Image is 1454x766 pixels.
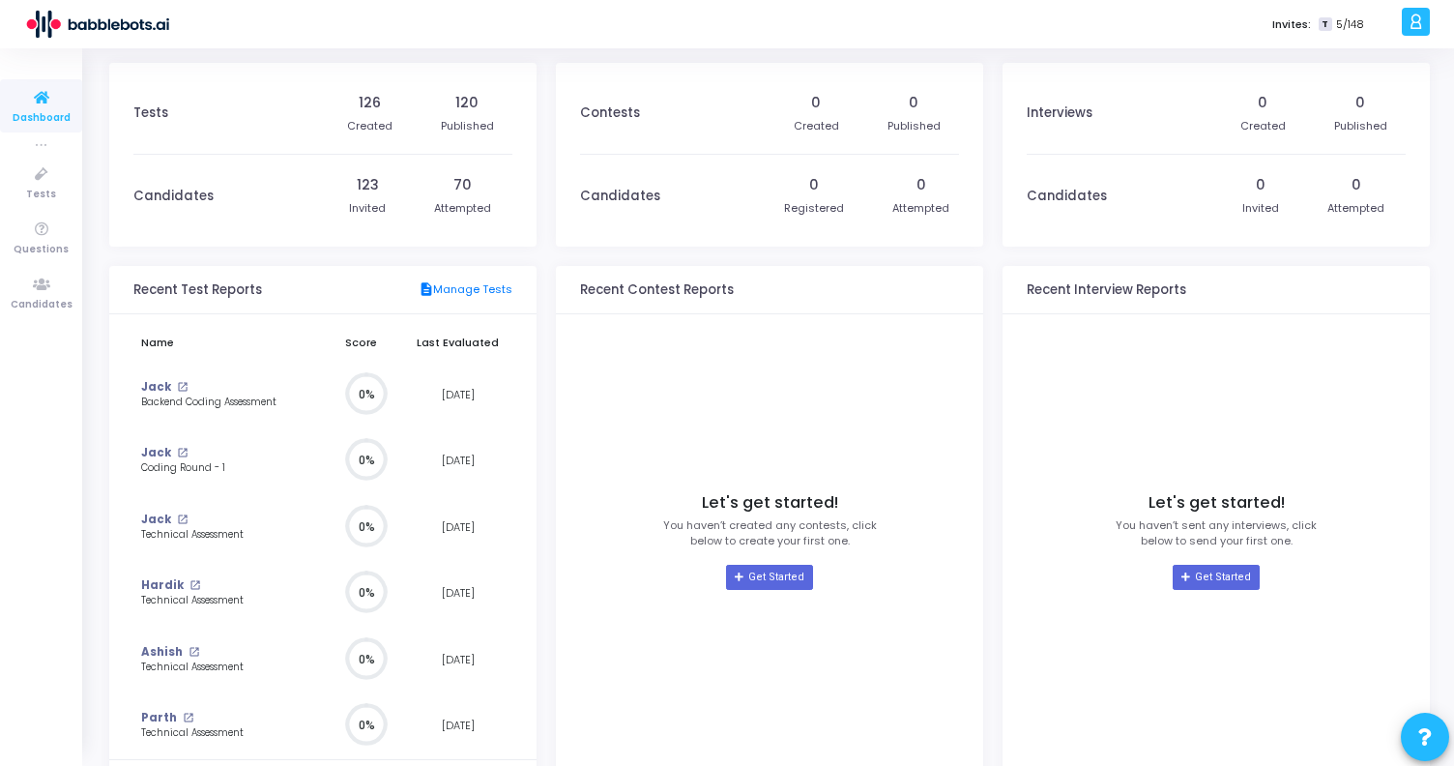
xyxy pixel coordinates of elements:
[726,565,812,590] a: Get Started
[189,647,199,658] mat-icon: open_in_new
[141,710,177,726] a: Parth
[811,93,821,113] div: 0
[580,105,640,121] h3: Contests
[24,5,169,44] img: logo
[141,644,183,661] a: Ashish
[177,515,188,525] mat-icon: open_in_new
[1027,189,1107,204] h3: Candidates
[403,560,512,627] td: [DATE]
[419,281,433,299] mat-icon: description
[141,528,291,543] div: Technical Assessment
[1355,93,1365,113] div: 0
[359,93,381,113] div: 126
[141,379,171,396] a: Jack
[133,282,262,298] h3: Recent Test Reports
[14,242,69,258] span: Questions
[13,110,71,127] span: Dashboard
[455,93,479,113] div: 120
[177,382,188,393] mat-icon: open_in_new
[133,105,168,121] h3: Tests
[141,577,184,594] a: Hardik
[1027,282,1186,298] h3: Recent Interview Reports
[141,594,291,608] div: Technical Assessment
[1319,17,1331,32] span: T
[1149,493,1285,513] h4: Let's get started!
[1352,175,1361,195] div: 0
[183,713,193,723] mat-icon: open_in_new
[419,281,512,299] a: Manage Tests
[663,517,877,549] p: You haven’t created any contests, click below to create your first one.
[403,627,512,693] td: [DATE]
[11,297,73,313] span: Candidates
[1272,16,1311,33] label: Invites:
[141,661,291,675] div: Technical Assessment
[403,494,512,561] td: [DATE]
[1258,93,1267,113] div: 0
[141,445,171,461] a: Jack
[580,189,660,204] h3: Candidates
[403,692,512,759] td: [DATE]
[189,580,200,591] mat-icon: open_in_new
[916,175,926,195] div: 0
[887,118,941,134] div: Published
[403,427,512,494] td: [DATE]
[26,187,56,203] span: Tests
[357,175,379,195] div: 123
[403,324,512,362] th: Last Evaluated
[892,200,949,217] div: Attempted
[177,448,188,458] mat-icon: open_in_new
[809,175,819,195] div: 0
[133,324,319,362] th: Name
[794,118,839,134] div: Created
[141,396,291,410] div: Backend Coding Assessment
[141,726,291,741] div: Technical Assessment
[403,362,512,428] td: [DATE]
[1116,517,1317,549] p: You haven’t sent any interviews, click below to send your first one.
[1173,565,1259,590] a: Get Started
[702,493,838,513] h4: Let's get started!
[347,118,393,134] div: Created
[349,200,386,217] div: Invited
[784,200,844,217] div: Registered
[580,282,734,298] h3: Recent Contest Reports
[1027,105,1092,121] h3: Interviews
[1240,118,1286,134] div: Created
[909,93,918,113] div: 0
[133,189,214,204] h3: Candidates
[1242,200,1279,217] div: Invited
[319,324,403,362] th: Score
[453,175,472,195] div: 70
[1334,118,1387,134] div: Published
[441,118,494,134] div: Published
[141,461,291,476] div: Coding Round - 1
[434,200,491,217] div: Attempted
[1327,200,1384,217] div: Attempted
[141,512,171,528] a: Jack
[1256,175,1265,195] div: 0
[1336,16,1364,33] span: 5/148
